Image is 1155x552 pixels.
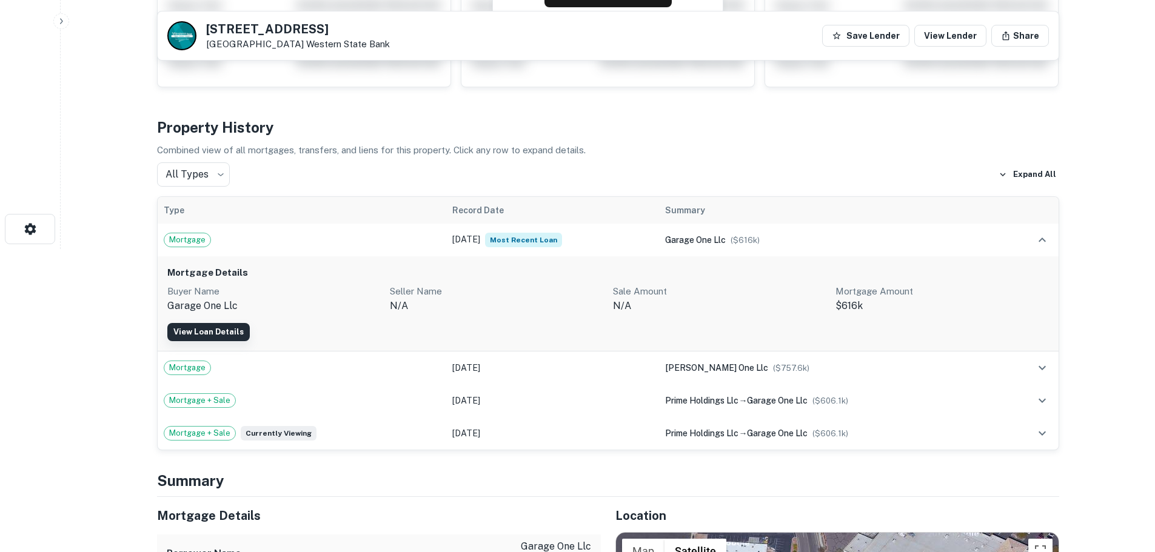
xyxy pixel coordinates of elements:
[1032,230,1053,250] button: expand row
[835,284,1049,299] p: Mortgage Amount
[485,233,562,247] span: Most Recent Loan
[835,299,1049,313] p: $616k
[665,396,738,405] span: prime holdings llc
[1032,423,1053,444] button: expand row
[659,197,1001,224] th: Summary
[390,299,603,313] p: n/a
[991,25,1049,47] button: Share
[164,362,210,374] span: Mortgage
[167,266,1049,280] h6: Mortgage Details
[446,224,660,256] td: [DATE]
[164,234,210,246] span: Mortgage
[665,427,995,440] div: →
[996,165,1059,184] button: Expand All
[613,299,826,313] p: N/A
[613,284,826,299] p: Sale Amount
[157,143,1059,158] p: Combined view of all mortgages, transfers, and liens for this property. Click any row to expand d...
[206,23,390,35] h5: [STREET_ADDRESS]
[157,507,601,525] h5: Mortgage Details
[158,197,446,224] th: Type
[390,284,603,299] p: Seller Name
[157,162,230,187] div: All Types
[167,284,381,299] p: Buyer Name
[914,25,986,47] a: View Lender
[812,396,848,405] span: ($ 606.1k )
[446,417,660,450] td: [DATE]
[1032,390,1053,411] button: expand row
[812,429,848,438] span: ($ 606.1k )
[665,428,738,438] span: prime holdings llc
[665,363,768,373] span: [PERSON_NAME] one llc
[157,116,1059,138] h4: Property History
[773,364,809,373] span: ($ 757.6k )
[164,394,235,407] span: Mortgage + Sale
[822,25,909,47] button: Save Lender
[446,351,660,384] td: [DATE]
[1094,455,1155,513] iframe: Chat Widget
[206,39,390,50] p: [GEOGRAPHIC_DATA]
[665,235,726,245] span: garage one llc
[167,323,250,341] a: View Loan Details
[665,394,995,407] div: →
[446,384,660,417] td: [DATE]
[1032,357,1053,378] button: expand row
[747,428,808,438] span: garage one llc
[446,197,660,224] th: Record Date
[241,426,316,441] span: Currently viewing
[306,39,390,49] a: Western State Bank
[615,507,1059,525] h5: Location
[167,299,381,313] p: garage one llc
[157,470,1059,491] h4: Summary
[747,396,808,405] span: garage one llc
[731,236,760,245] span: ($ 616k )
[164,427,235,439] span: Mortgage + Sale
